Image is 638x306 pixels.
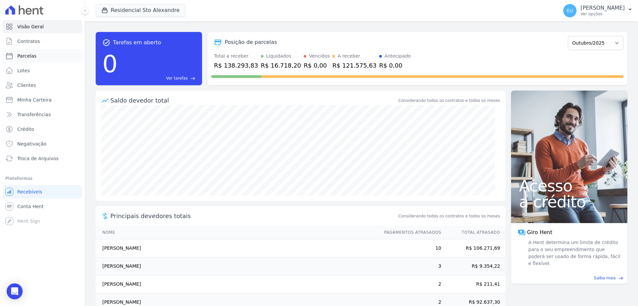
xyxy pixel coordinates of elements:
[398,213,500,219] span: Considerando todos os contratos e todos os meses
[17,141,47,147] span: Negativação
[442,275,505,293] td: R$ 211,41
[3,200,82,213] a: Conta Hent
[442,257,505,275] td: R$ 9.354,22
[515,275,623,281] a: Saiba mais east
[120,75,195,81] a: Ver tarefas east
[398,98,500,104] div: Considerando todos os contratos e todos os meses
[3,152,82,165] a: Troca de Arquivos
[442,239,505,257] td: R$ 106.271,69
[214,61,258,70] div: R$ 138.293,83
[17,82,36,89] span: Clientes
[594,275,616,281] span: Saiba mais
[110,211,397,220] span: Principais devedores totais
[378,257,442,275] td: 3
[261,61,301,70] div: R$ 16.718,20
[190,76,195,81] span: east
[17,23,44,30] span: Visão Geral
[266,53,291,60] div: Liquidados
[338,53,360,60] div: A receber
[96,4,185,17] button: Residencial Sto Alexandre
[442,226,505,239] th: Total Atrasado
[113,39,161,47] span: Tarefas em aberto
[225,38,277,46] div: Posição de parcelas
[5,174,79,182] div: Plataformas
[214,53,258,60] div: Total a receber
[96,275,378,293] td: [PERSON_NAME]
[3,49,82,63] a: Parcelas
[7,283,23,299] div: Open Intercom Messenger
[166,75,188,81] span: Ver tarefas
[17,188,42,195] span: Recebíveis
[378,275,442,293] td: 2
[96,257,378,275] td: [PERSON_NAME]
[384,53,411,60] div: Antecipado
[3,137,82,151] a: Negativação
[378,226,442,239] th: Pagamentos Atrasados
[17,67,30,74] span: Lotes
[581,5,625,11] p: [PERSON_NAME]
[17,111,51,118] span: Transferências
[3,79,82,92] a: Clientes
[17,38,40,45] span: Contratos
[17,126,34,133] span: Crédito
[567,8,573,13] span: EU
[332,61,376,70] div: R$ 121.575,63
[3,108,82,121] a: Transferências
[3,93,82,107] a: Minha Carteira
[519,194,619,210] span: a crédito
[378,239,442,257] td: 10
[102,47,118,81] div: 0
[110,96,397,105] div: Saldo devedor total
[17,203,44,210] span: Conta Hent
[3,64,82,77] a: Lotes
[519,178,619,194] span: Acesso
[3,35,82,48] a: Contratos
[309,53,330,60] div: Vencidos
[96,239,378,257] td: [PERSON_NAME]
[618,276,623,281] span: east
[379,61,411,70] div: R$ 0,00
[527,239,621,267] span: A Hent determina um limite de crédito para o seu empreendimento que poderá ser usado de forma ráp...
[17,97,52,103] span: Minha Carteira
[17,53,37,59] span: Parcelas
[581,11,625,17] p: Ver opções
[558,1,638,20] button: EU [PERSON_NAME] Ver opções
[96,226,378,239] th: Nome
[3,185,82,198] a: Recebíveis
[3,123,82,136] a: Crédito
[527,228,552,236] span: Giro Hent
[102,39,110,47] span: task_alt
[304,61,330,70] div: R$ 0,00
[17,155,58,162] span: Troca de Arquivos
[3,20,82,33] a: Visão Geral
